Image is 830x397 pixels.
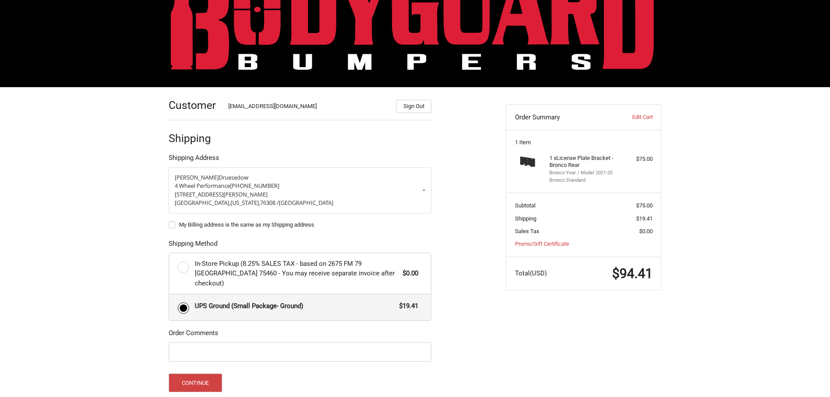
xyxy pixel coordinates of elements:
legend: Order Comments [169,328,218,342]
h2: Shipping [169,132,220,145]
div: $75.00 [618,155,653,163]
a: Enter or select a different address [169,167,431,214]
span: [PERSON_NAME] [175,173,219,181]
span: $19.41 [636,215,653,222]
span: [PHONE_NUMBER] [230,182,279,190]
span: In-Store Pickup (8.25% SALES TAX - based on 2675 FM 79 [GEOGRAPHIC_DATA] 75460 - You may receive ... [195,259,399,288]
span: 4 Wheel Performance [175,182,230,190]
span: [GEOGRAPHIC_DATA] [279,199,333,207]
button: Continue [169,373,222,392]
span: $0.00 [398,268,418,278]
li: Bronco Year / Model 2021-25 Bronco Standard [549,170,616,184]
legend: Shipping Method [169,239,217,253]
span: UPS Ground (Small Package- Ground) [195,301,395,311]
h3: 1 Item [515,139,653,146]
span: Total (USD) [515,269,547,277]
label: My Billing address is the same as my Shipping address [169,221,431,228]
span: Sales Tax [515,228,539,234]
span: [GEOGRAPHIC_DATA], [175,199,230,207]
h2: Customer [169,98,220,112]
span: Shipping [515,215,536,222]
span: $19.41 [395,301,418,311]
span: $75.00 [636,202,653,209]
span: [STREET_ADDRESS][PERSON_NAME] [175,190,268,198]
span: $94.41 [612,266,653,281]
span: Subtotal [515,202,535,209]
div: [EMAIL_ADDRESS][DOMAIN_NAME] [228,102,388,113]
span: 76308 / [260,199,279,207]
a: Promo/Gift Certificate [515,241,569,247]
span: [US_STATE], [230,199,260,207]
legend: Shipping Address [169,153,219,167]
iframe: Chat Widget [786,355,830,397]
a: Edit Cart [609,113,652,122]
span: Druesedow [219,173,248,181]
h4: 1 x License Plate Bracket - Bronco Rear [549,155,616,169]
h3: Order Summary [515,113,610,122]
button: Sign Out [396,100,431,113]
span: $0.00 [639,228,653,234]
